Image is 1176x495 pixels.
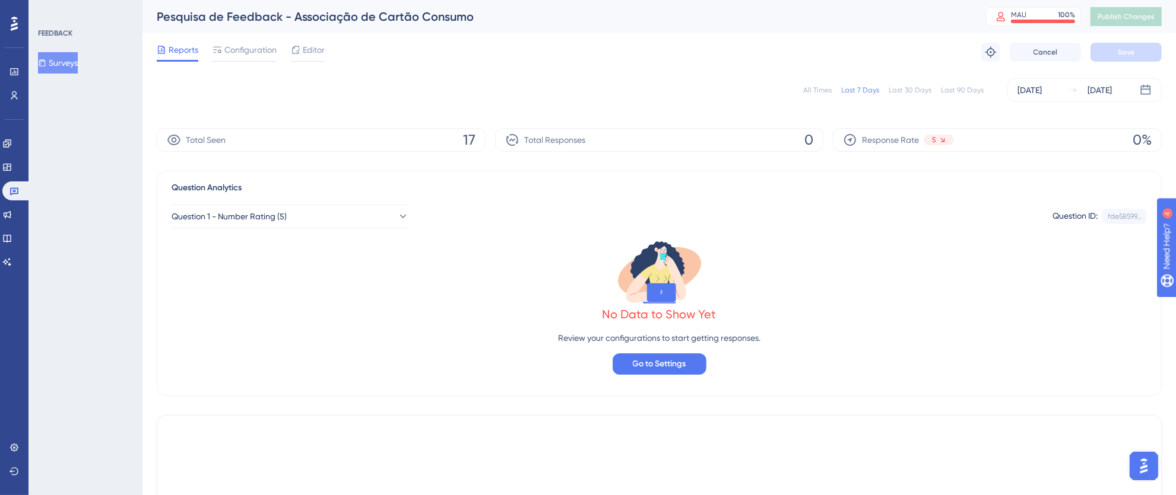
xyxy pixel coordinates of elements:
button: Save [1091,43,1162,62]
span: 5 [932,135,936,145]
span: Response Rate [862,133,919,147]
span: Editor [303,43,325,57]
span: Save [1118,47,1134,57]
span: Total Seen [186,133,226,147]
div: No Data to Show Yet [603,306,717,322]
div: 100 % [1058,10,1075,20]
span: 0% [1133,130,1152,149]
span: Reports [169,43,198,57]
iframe: UserGuiding AI Assistant Launcher [1126,448,1162,484]
span: Publish Changes [1098,12,1155,21]
div: Pesquisa de Feedback - Associação de Cartão Consumo [157,8,956,25]
span: 0 [804,130,813,149]
span: Total Responses [524,133,585,147]
button: Cancel [1010,43,1081,62]
div: 4 [83,6,86,15]
div: MAU [1011,10,1026,20]
span: 17 [463,130,476,149]
button: Question 1 - Number Rating (5) [172,205,409,228]
button: Surveys [38,52,78,74]
div: Last 90 Days [941,85,984,95]
div: Last 7 Days [841,85,879,95]
span: Need Help? [28,3,74,17]
div: [DATE] [1088,83,1112,97]
span: Go to Settings [633,357,686,371]
div: All Times [803,85,832,95]
div: Question ID: [1053,209,1098,224]
div: [DATE] [1017,83,1042,97]
div: Last 30 Days [889,85,931,95]
button: Publish Changes [1091,7,1162,26]
span: Question Analytics [172,181,242,195]
span: Question 1 - Number Rating (5) [172,209,287,223]
span: Configuration [224,43,277,57]
button: Go to Settings [613,353,706,375]
p: Review your configurations to start getting responses. [558,331,760,345]
span: Cancel [1034,47,1058,57]
div: fde58599... [1108,212,1142,221]
div: FEEDBACK [38,28,72,38]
